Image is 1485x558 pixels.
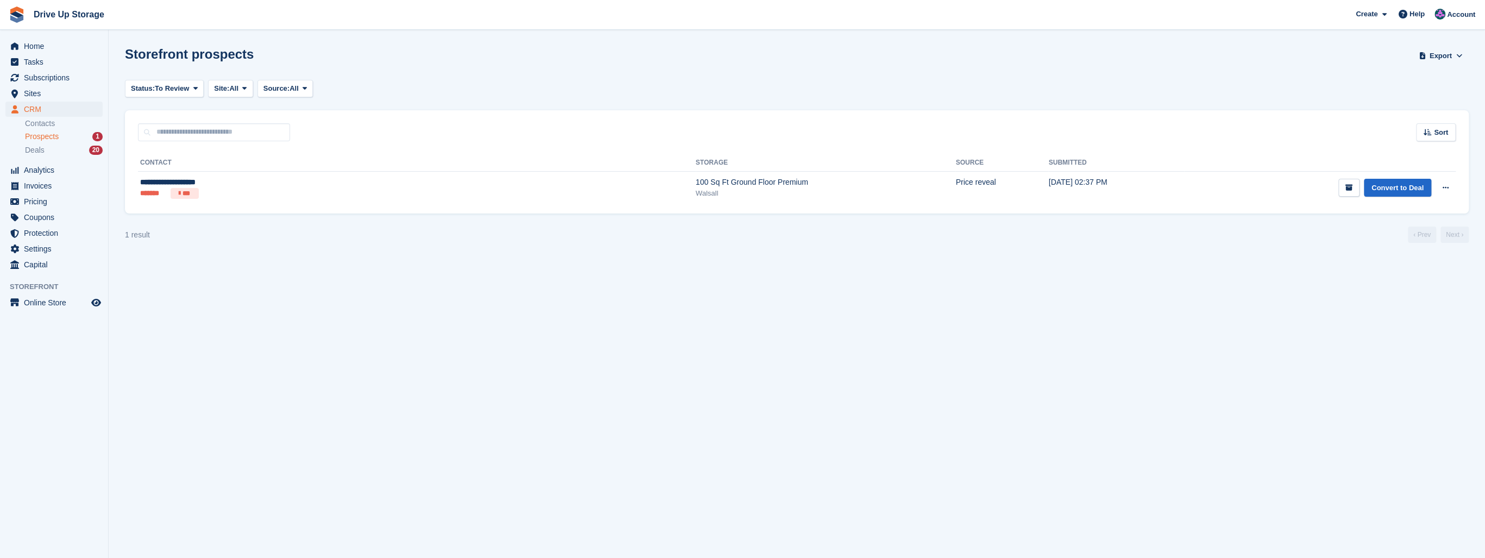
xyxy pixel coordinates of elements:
td: Price reveal [955,171,1048,205]
a: Deals 20 [25,145,103,156]
a: menu [5,86,103,101]
h1: Storefront prospects [125,47,254,61]
a: menu [5,54,103,70]
span: Sort [1434,127,1448,138]
span: Status: [131,83,155,94]
div: 1 result [125,229,150,241]
a: Contacts [25,118,103,129]
a: Previous [1408,227,1436,243]
td: [DATE] 02:37 PM [1048,171,1184,205]
img: stora-icon-8386f47178a22dfd0bd8f6a31ec36ba5ce8667c1dd55bd0f319d3a0aa187defe.svg [9,7,25,23]
a: menu [5,295,103,310]
span: All [290,83,299,94]
button: Status: To Review [125,80,204,98]
a: menu [5,241,103,256]
span: Storefront [10,281,108,292]
span: Help [1410,9,1425,20]
span: Site: [214,83,229,94]
button: Export [1417,47,1464,65]
th: Source [955,154,1048,172]
span: Online Store [24,295,89,310]
a: Convert to Deal [1364,179,1431,197]
th: Contact [138,154,696,172]
span: Coupons [24,210,89,225]
a: menu [5,194,103,209]
th: Submitted [1048,154,1184,172]
span: Sites [24,86,89,101]
span: Settings [24,241,89,256]
div: Walsall [696,188,956,199]
div: 100 Sq Ft Ground Floor Premium [696,177,956,188]
span: Home [24,39,89,54]
a: Prospects 1 [25,131,103,142]
nav: Page [1406,227,1471,243]
span: Capital [24,257,89,272]
span: Prospects [25,131,59,142]
div: 20 [89,146,103,155]
a: menu [5,39,103,54]
img: Andy [1434,9,1445,20]
button: Site: All [208,80,253,98]
a: menu [5,102,103,117]
a: Drive Up Storage [29,5,109,23]
span: To Review [155,83,189,94]
span: Source: [263,83,290,94]
a: menu [5,257,103,272]
span: All [229,83,238,94]
a: menu [5,210,103,225]
span: Export [1430,51,1452,61]
span: Invoices [24,178,89,193]
a: menu [5,225,103,241]
span: Create [1356,9,1377,20]
a: menu [5,70,103,85]
span: Pricing [24,194,89,209]
a: menu [5,178,103,193]
span: CRM [24,102,89,117]
a: Next [1440,227,1469,243]
span: Deals [25,145,45,155]
div: 1 [92,132,103,141]
span: Tasks [24,54,89,70]
button: Source: All [257,80,313,98]
a: menu [5,162,103,178]
a: Preview store [90,296,103,309]
span: Analytics [24,162,89,178]
th: Storage [696,154,956,172]
span: Account [1447,9,1475,20]
span: Protection [24,225,89,241]
span: Subscriptions [24,70,89,85]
